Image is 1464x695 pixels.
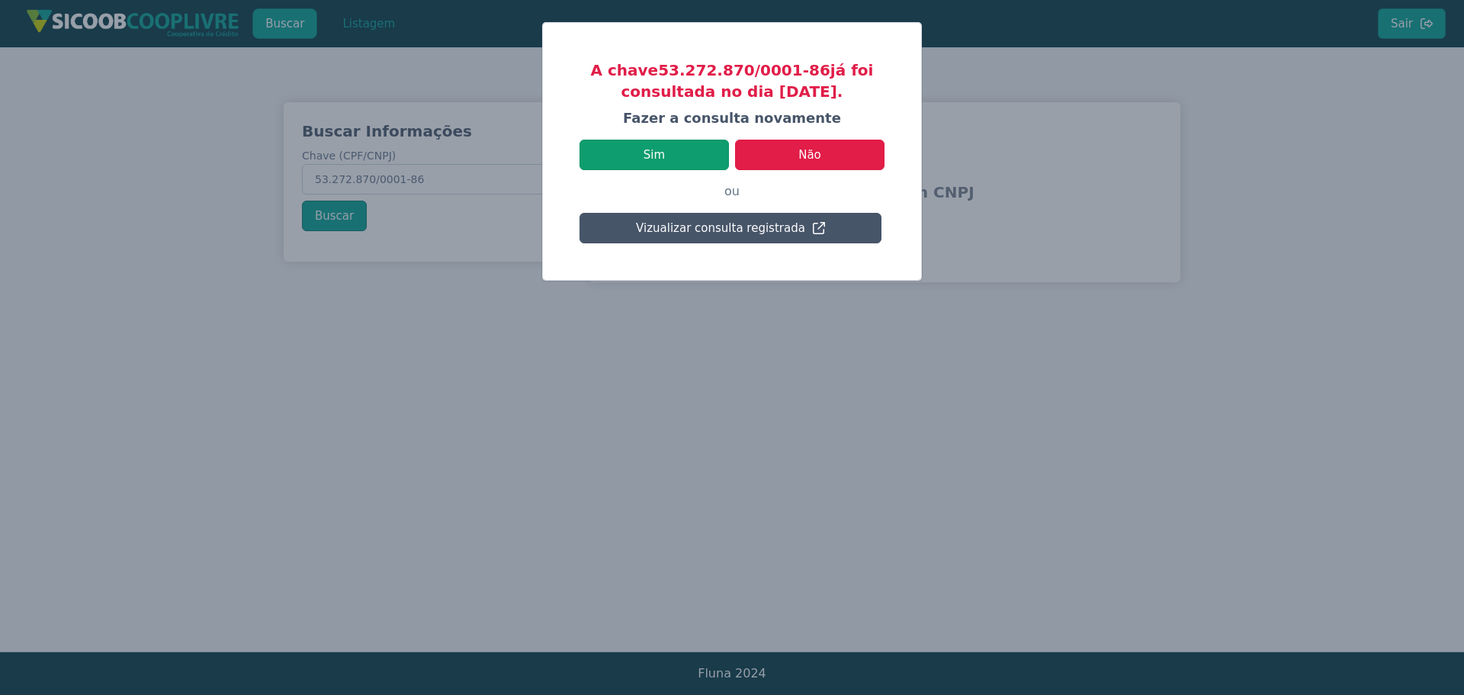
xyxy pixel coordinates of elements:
[735,140,884,170] button: Não
[579,170,884,213] p: ou
[579,108,884,127] h4: Fazer a consulta novamente
[579,213,881,243] button: Vizualizar consulta registrada
[579,60,884,102] h3: A chave 53.272.870/0001-86 já foi consultada no dia [DATE].
[579,140,729,170] button: Sim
